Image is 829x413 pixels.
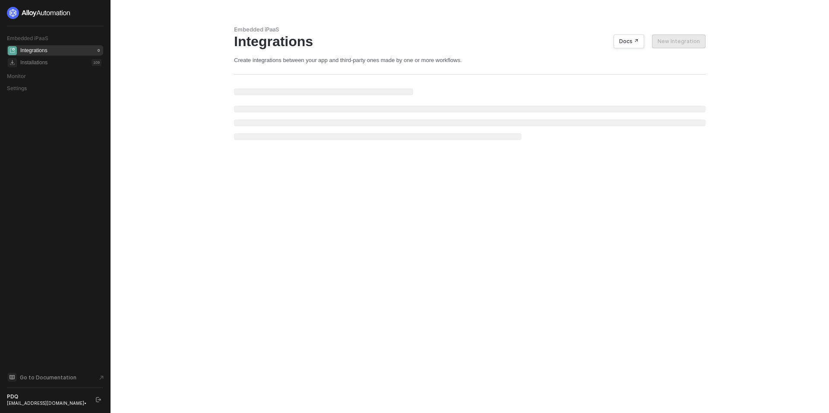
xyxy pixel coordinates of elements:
button: Docs ↗ [614,34,644,48]
div: Create integrations between your app and third-party ones made by one or more workflows. [234,56,706,64]
div: 0 [96,47,101,54]
button: New Integration [652,34,706,48]
div: Integrations [20,47,47,54]
span: Monitor [7,73,26,79]
div: PDQ [7,393,88,400]
span: documentation [8,373,16,382]
span: Go to Documentation [20,374,76,381]
div: Docs ↗ [619,38,639,45]
span: document-arrow [97,373,106,382]
div: Embedded iPaaS [234,26,706,33]
span: Settings [7,85,27,91]
div: Integrations [234,33,706,50]
span: Embedded iPaaS [7,35,48,41]
div: 109 [92,59,101,66]
a: logo [7,7,103,19]
div: Installations [20,59,47,66]
a: Knowledge Base [7,372,104,382]
div: [EMAIL_ADDRESS][DOMAIN_NAME] • [7,400,88,406]
span: installations [8,58,17,67]
img: logo [7,7,71,19]
span: logout [96,397,101,402]
span: integrations [8,46,17,55]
